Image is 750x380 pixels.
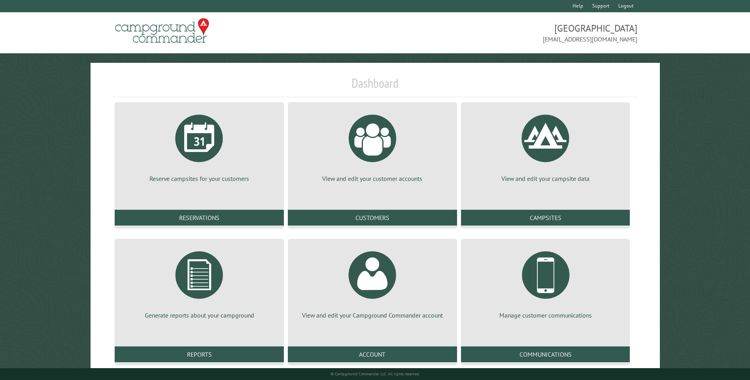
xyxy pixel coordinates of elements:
[288,210,457,226] a: Customers
[470,245,621,320] a: Manage customer communications
[113,75,637,97] h1: Dashboard
[115,210,284,226] a: Reservations
[470,311,621,320] p: Manage customer communications
[331,371,420,376] small: © Campground Commander LLC. All rights reserved.
[124,245,274,320] a: Generate reports about your campground
[113,15,212,46] img: Campground Commander
[470,109,621,183] a: View and edit your campsite data
[124,174,274,183] p: Reserve campsites for your customers
[124,109,274,183] a: Reserve campsites for your customers
[124,311,274,320] p: Generate reports about your campground
[461,346,630,362] a: Communications
[297,109,448,183] a: View and edit your customer accounts
[470,174,621,183] p: View and edit your campsite data
[461,210,630,226] a: Campsites
[288,346,457,362] a: Account
[375,22,637,44] span: [GEOGRAPHIC_DATA] [EMAIL_ADDRESS][DOMAIN_NAME]
[297,245,448,320] a: View and edit your Campground Commander account
[115,346,284,362] a: Reports
[297,311,448,320] p: View and edit your Campground Commander account
[297,174,448,183] p: View and edit your customer accounts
